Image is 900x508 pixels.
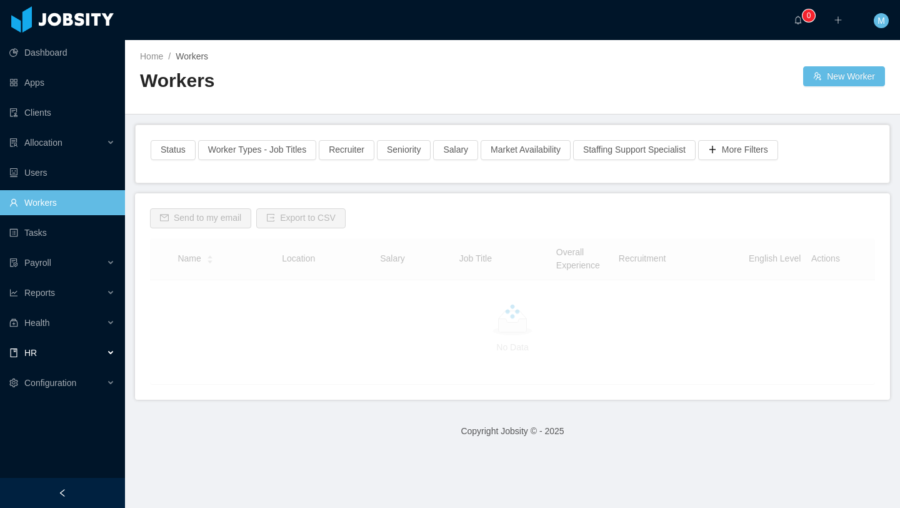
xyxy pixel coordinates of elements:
h2: Workers [140,68,512,94]
i: icon: line-chart [9,288,18,297]
span: Health [24,318,49,328]
sup: 0 [802,9,815,22]
i: icon: solution [9,138,18,147]
a: icon: pie-chartDashboard [9,40,115,65]
a: icon: auditClients [9,100,115,125]
i: icon: plus [834,16,842,24]
button: icon: usergroup-addNew Worker [803,66,885,86]
span: M [877,13,885,28]
a: icon: robotUsers [9,160,115,185]
a: icon: profileTasks [9,220,115,245]
button: Recruiter [319,140,374,160]
button: Worker Types - Job Titles [198,140,316,160]
i: icon: medicine-box [9,318,18,327]
button: Status [151,140,196,160]
button: Seniority [377,140,431,160]
span: Payroll [24,258,51,268]
a: icon: userWorkers [9,190,115,215]
button: Staffing Support Specialist [573,140,696,160]
span: Reports [24,288,55,298]
span: / [168,51,171,61]
i: icon: setting [9,378,18,387]
footer: Copyright Jobsity © - 2025 [125,410,900,453]
button: icon: plusMore Filters [698,140,778,160]
i: icon: bell [794,16,802,24]
span: Allocation [24,138,62,148]
a: icon: appstoreApps [9,70,115,95]
span: Configuration [24,378,76,388]
i: icon: book [9,348,18,357]
a: Home [140,51,163,61]
i: icon: file-protect [9,258,18,267]
button: Market Availability [481,140,571,160]
span: Workers [176,51,208,61]
button: Salary [433,140,478,160]
span: HR [24,348,37,358]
